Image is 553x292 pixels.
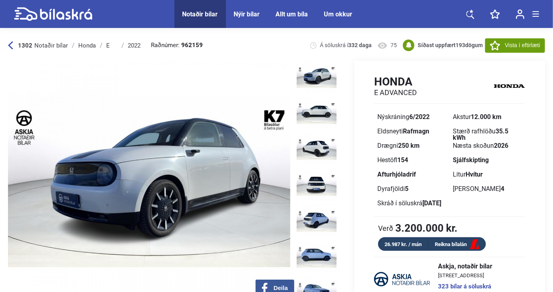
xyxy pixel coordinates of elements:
[403,127,429,135] b: Rafmagn
[453,128,522,135] div: Stærð rafhlöðu
[377,171,416,178] b: Afturhjóladrif
[494,75,525,97] img: logo Honda E ADVANCED
[438,273,492,278] span: [STREET_ADDRESS]
[453,127,508,141] b: 35.5 kWh
[297,61,337,93] img: 1712596858_3981408553311194964_66222762993319401.jpg
[34,42,68,49] span: Notaðir bílar
[378,224,393,232] span: Verð
[378,240,428,249] div: 26.987 kr. / mán
[466,171,483,178] b: Hvítur
[428,240,486,250] a: Reikna bílalán
[418,42,483,48] b: Síðast uppfært dögum
[377,128,446,135] div: Eldsneyti
[297,133,337,165] img: 1712596859_6176532521937845383_66222763593229800.jpg
[438,263,492,270] span: Askja, notaðir bílar
[422,199,441,207] b: [DATE]
[297,97,337,129] img: 1712596858_5582660465910586398_66222763322584278.jpg
[297,240,337,272] img: 1712596859_8815337211889886706_66222764332226961.jpg
[377,143,446,149] div: Drægni
[471,113,501,121] b: 12.000 km
[78,42,96,49] div: Honda
[453,186,522,192] div: [PERSON_NAME]
[276,10,308,18] a: Allt um bíla
[438,284,492,290] a: 323 bílar á söluskrá
[453,114,522,120] div: Akstur
[456,42,466,48] span: 193
[397,156,408,164] b: 154
[128,42,141,49] div: 2022
[453,143,522,149] div: Næsta skoðun
[181,42,203,48] b: 962159
[349,42,372,48] b: 332 daga
[516,9,525,19] img: user-login.svg
[377,157,446,163] div: Hestöfl
[501,185,504,193] b: 4
[374,88,417,97] h2: E ADVANCED
[106,42,117,49] div: E
[374,75,417,88] h1: Honda
[395,223,458,233] b: 3.200.000 kr.
[485,38,545,53] button: Vista í eftirlæti
[274,284,288,292] span: Deila
[405,185,408,193] b: 5
[391,42,397,49] span: 75
[409,113,430,121] b: 6/2022
[151,42,203,48] span: Raðnúmer:
[377,200,446,207] div: Skráð í söluskrá
[377,114,446,120] div: Nýskráning
[505,41,540,50] span: Vista í eftirlæti
[453,156,489,164] b: Sjálfskipting
[324,10,353,18] a: Um okkur
[453,171,522,178] div: Litur
[297,205,337,236] img: 1712596859_4391302046237172589_66222764077266730.jpg
[398,142,420,149] b: 250 km
[320,42,372,49] span: Á söluskrá í
[234,10,260,18] a: Nýir bílar
[297,169,337,201] img: 1712596859_1061365888932024010_66222763829367516.jpg
[18,42,32,49] b: 1302
[377,186,446,192] div: Dyrafjöldi
[182,10,218,18] a: Notaðir bílar
[494,142,508,149] b: 2026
